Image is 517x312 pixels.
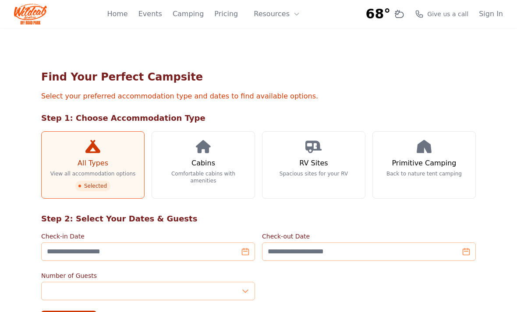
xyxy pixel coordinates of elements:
[41,271,255,280] label: Number of Guests
[41,70,476,84] h1: Find Your Perfect Campsite
[152,131,255,199] a: Cabins Comfortable cabins with amenities
[479,9,503,19] a: Sign In
[41,131,145,199] a: All Types View all accommodation options Selected
[372,131,476,199] a: Primitive Camping Back to nature tent camping
[427,10,468,18] span: Give us a call
[214,9,238,19] a: Pricing
[41,232,255,241] label: Check-in Date
[14,4,47,25] img: Wildcat Logo
[262,232,476,241] label: Check-out Date
[50,170,136,177] p: View all accommodation options
[280,170,348,177] p: Spacious sites for your RV
[415,10,468,18] a: Give us a call
[173,9,204,19] a: Camping
[159,170,248,184] p: Comfortable cabins with amenities
[299,158,328,168] h3: RV Sites
[138,9,162,19] a: Events
[248,5,305,23] button: Resources
[366,6,391,22] span: 68°
[41,91,476,102] p: Select your preferred accommodation type and dates to find available options.
[41,112,476,124] h2: Step 1: Choose Accommodation Type
[75,181,110,191] span: Selected
[41,213,476,225] h2: Step 2: Select Your Dates & Guests
[392,158,457,168] h3: Primitive Camping
[191,158,215,168] h3: Cabins
[262,131,365,199] a: RV Sites Spacious sites for your RV
[78,158,108,168] h3: All Types
[107,9,127,19] a: Home
[386,170,462,177] p: Back to nature tent camping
